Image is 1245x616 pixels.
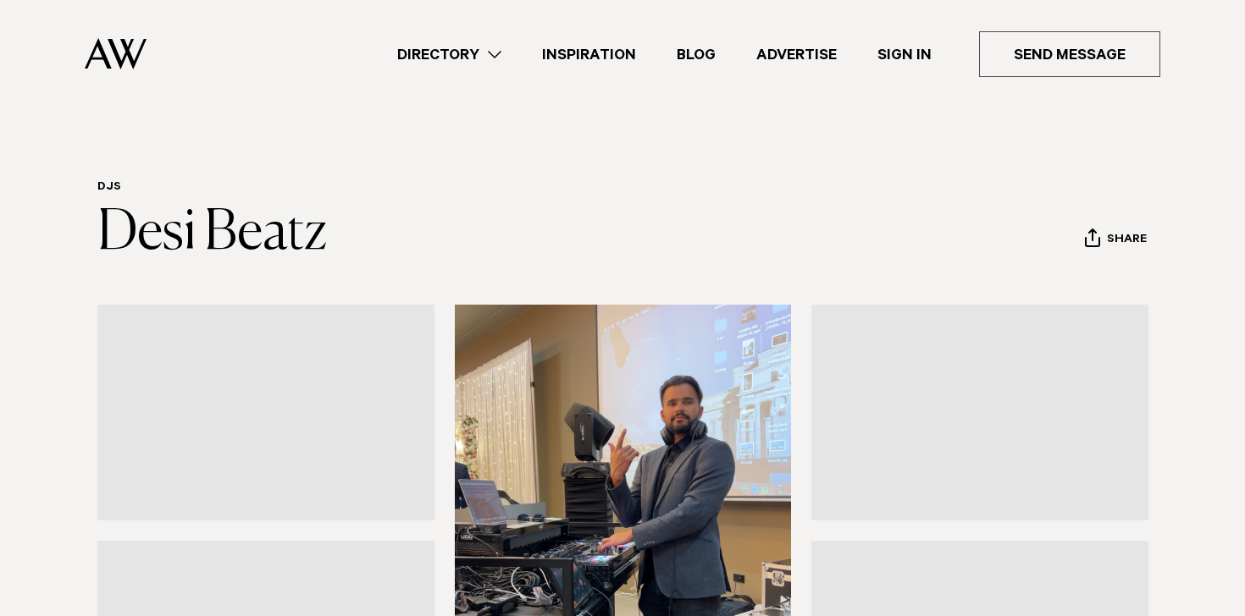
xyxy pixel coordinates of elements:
a: DJs [97,181,121,195]
a: Advertise [736,43,857,66]
a: Blog [656,43,736,66]
a: Directory [377,43,522,66]
button: Share [1084,228,1148,253]
a: Desi Beatz [97,206,327,261]
img: Auckland Weddings Logo [85,38,147,69]
a: Send Message [979,31,1160,77]
a: Sign In [857,43,952,66]
span: Share [1107,233,1147,249]
a: Inspiration [522,43,656,66]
